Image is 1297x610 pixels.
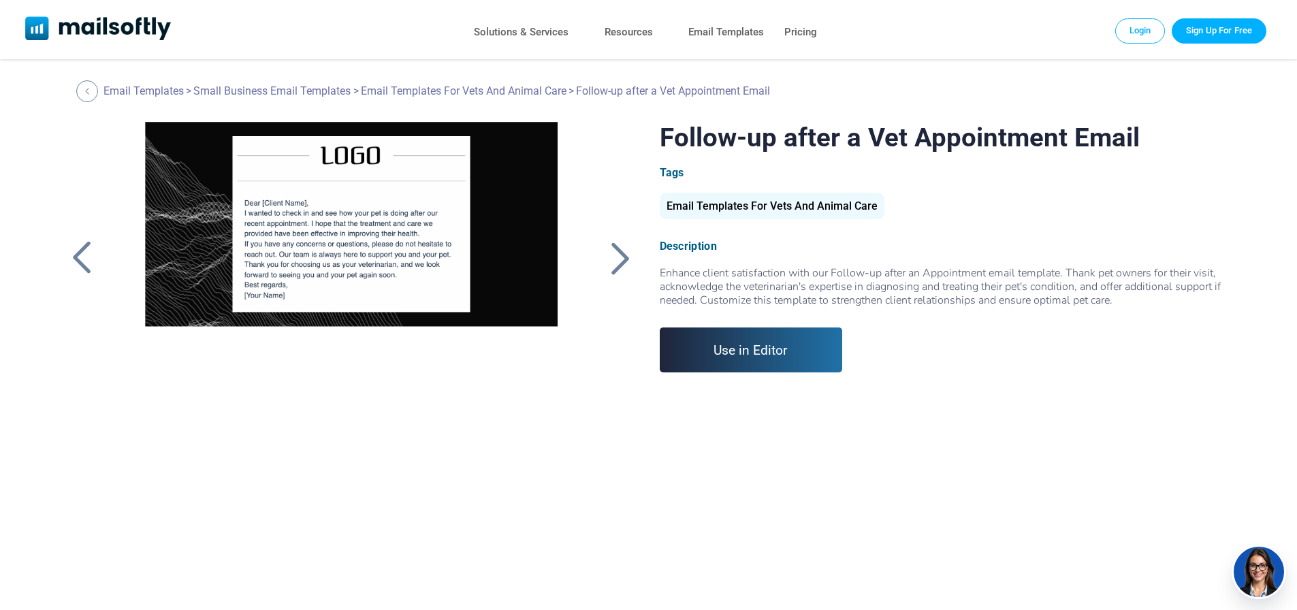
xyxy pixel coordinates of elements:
div: Enhance client satisfaction with our Follow-up after an Appointment email template. Thank pet own... [660,266,1232,307]
a: Mailsoftly [25,16,172,43]
a: Back [604,240,638,276]
a: Email Templates [103,84,184,97]
a: Resources [605,22,653,42]
div: Description [660,240,1232,253]
a: Email Templates [688,22,764,42]
a: Solutions & Services [474,22,569,42]
a: Follow-up after a Vet Appointment Email [122,122,580,462]
h1: Follow-up after a Vet Appointment Email [660,122,1232,152]
a: Use in Editor [660,327,843,372]
a: Back [65,240,99,276]
a: Pricing [784,22,817,42]
a: Email Templates For Vets And Animal Care [361,84,566,97]
div: Tags [660,166,1232,179]
a: Email Templates For Vets And Animal Care [660,205,884,211]
a: Back [76,80,101,102]
div: Email Templates For Vets And Animal Care [660,193,884,219]
a: Login [1115,18,1166,43]
a: Trial [1172,18,1266,43]
a: Small Business Email Templates [193,84,351,97]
